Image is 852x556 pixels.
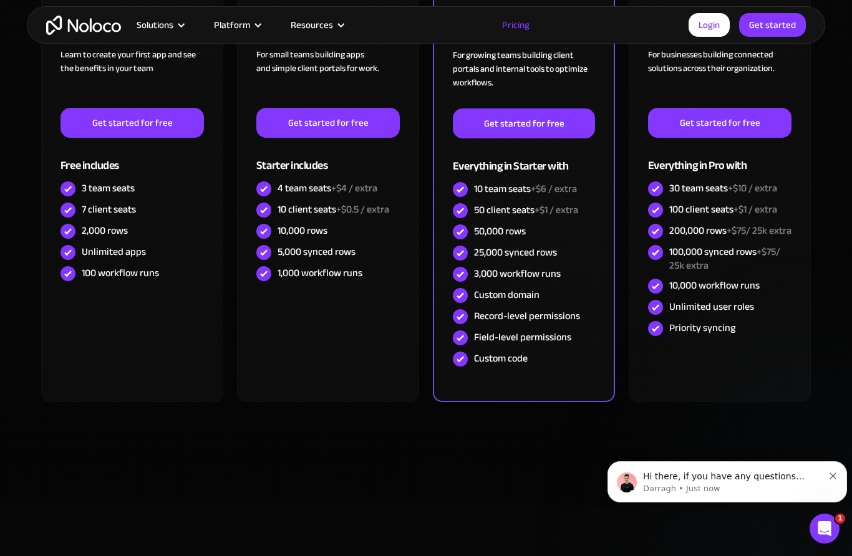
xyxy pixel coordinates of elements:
[256,108,400,138] a: Get started for free
[727,221,791,240] span: +$75/ 25k extra
[474,224,526,238] div: 50,000 rows
[61,48,204,108] div: Learn to create your first app and see the benefits in your team ‍
[487,17,545,33] a: Pricing
[82,203,136,216] div: 7 client seats
[739,13,806,37] a: Get started
[474,330,571,344] div: Field-level permissions
[453,108,595,138] a: Get started for free
[474,352,528,365] div: Custom code
[82,224,128,237] div: 2,000 rows
[733,200,777,219] span: +$1 / extra
[669,321,735,335] div: Priority syncing
[82,245,146,259] div: Unlimited apps
[137,17,173,33] div: Solutions
[669,242,780,275] span: +$75/ 25k extra
[278,266,362,280] div: 1,000 workflow runs
[214,17,250,33] div: Platform
[728,179,777,198] span: +$10 / extra
[278,203,389,216] div: 10 client seats
[121,17,198,33] div: Solutions
[291,17,333,33] div: Resources
[669,224,791,237] div: 200,000 rows
[474,309,580,323] div: Record-level permissions
[82,181,135,195] div: 3 team seats
[336,200,389,219] span: +$0.5 / extra
[278,224,327,237] div: 10,000 rows
[256,48,400,108] div: For small teams building apps and simple client portals for work. ‍
[474,267,561,280] div: 3,000 workflow runs
[648,108,791,138] a: Get started for free
[669,279,760,292] div: 10,000 workflow runs
[669,181,777,195] div: 30 team seats
[453,138,595,179] div: Everything in Starter with
[198,17,275,33] div: Platform
[535,201,578,219] span: +$1 / extra
[835,514,845,524] span: 1
[275,17,358,33] div: Resources
[669,245,791,272] div: 100,000 synced rows
[474,288,540,302] div: Custom domain
[474,203,578,217] div: 50 client seats
[82,266,159,280] div: 100 workflow runs
[689,13,730,37] a: Login
[278,181,377,195] div: 4 team seats
[531,180,577,198] span: +$6 / extra
[648,138,791,178] div: Everything in Pro with
[278,245,356,259] div: 5,000 synced rows
[331,179,377,198] span: +$4 / extra
[453,49,595,108] div: For growing teams building client portals and internal tools to optimize workflows.
[256,138,400,178] div: Starter includes
[474,246,557,259] div: 25,000 synced rows
[810,514,840,544] iframe: Intercom live chat
[603,435,852,522] iframe: Intercom notifications message
[46,16,121,35] a: home
[61,138,204,178] div: Free includes
[669,203,777,216] div: 100 client seats
[669,300,754,314] div: Unlimited user roles
[61,108,204,138] a: Get started for free
[648,48,791,108] div: For businesses building connected solutions across their organization. ‍
[474,182,577,196] div: 10 team seats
